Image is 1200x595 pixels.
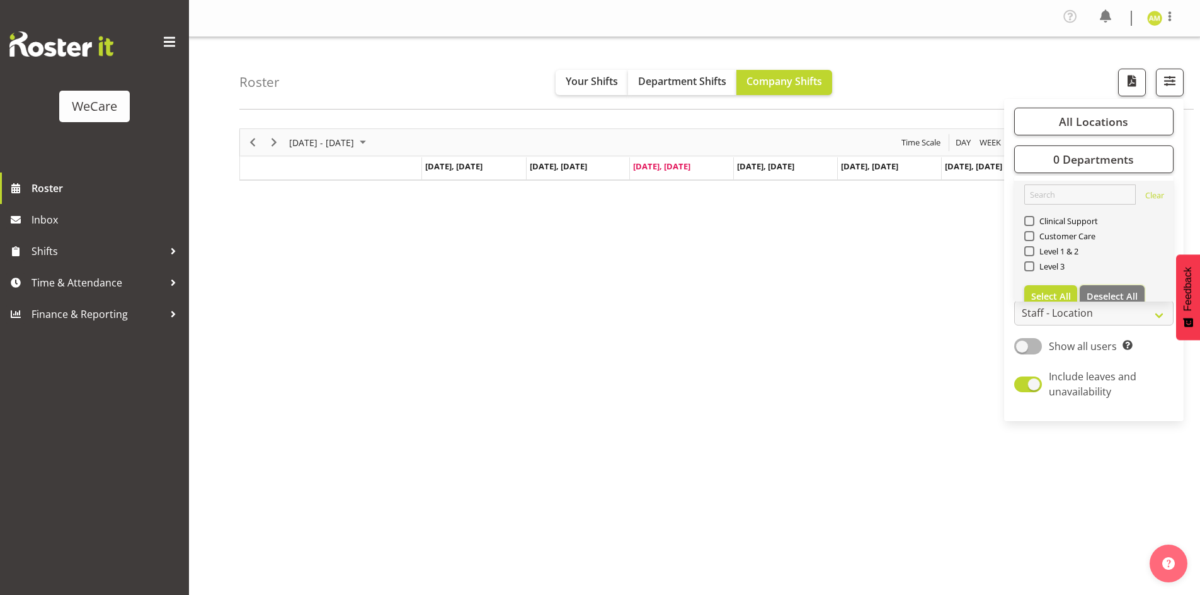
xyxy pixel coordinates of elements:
span: [DATE], [DATE] [945,161,1002,172]
span: Show all users [1049,339,1117,353]
span: [DATE], [DATE] [633,161,690,172]
button: Department Shifts [628,70,736,95]
button: Download a PDF of the roster according to the set date range. [1118,69,1146,96]
button: Company Shifts [736,70,832,95]
span: Department Shifts [638,74,726,88]
button: Your Shifts [556,70,628,95]
button: Timeline Week [978,135,1003,150]
span: [DATE], [DATE] [530,161,587,172]
button: Next [266,135,283,150]
span: Customer Care [1034,231,1096,241]
span: Time Scale [900,135,942,150]
button: All Locations [1014,108,1174,135]
span: Shifts [31,242,164,261]
button: August 25 - 31, 2025 [287,135,372,150]
button: Filter Shifts [1156,69,1184,96]
span: Clinical Support [1034,216,1099,226]
span: [DATE], [DATE] [425,161,483,172]
span: Inbox [31,210,183,229]
span: Include leaves and unavailability [1049,370,1136,399]
button: 0 Departments [1014,145,1174,173]
span: 0 Departments [1053,152,1134,167]
span: Roster [31,179,183,198]
button: Timeline Day [954,135,973,150]
img: help-xxl-2.png [1162,557,1175,570]
button: Previous [244,135,261,150]
span: Week [978,135,1002,150]
span: [DATE] - [DATE] [288,135,355,150]
span: Select All [1031,290,1071,302]
h4: Roster [239,75,280,89]
button: Feedback - Show survey [1176,254,1200,340]
span: Time & Attendance [31,273,164,292]
span: Your Shifts [566,74,618,88]
input: Search [1024,184,1136,205]
button: Select All [1024,285,1078,308]
div: WeCare [72,97,117,116]
span: Finance & Reporting [31,305,164,324]
span: Deselect All [1087,290,1138,302]
span: All Locations [1059,114,1128,129]
div: Next [263,129,285,156]
div: Previous [242,129,263,156]
span: [DATE], [DATE] [841,161,898,172]
button: Deselect All [1080,285,1145,308]
button: Time Scale [900,135,943,150]
span: Level 1 & 2 [1034,246,1079,256]
span: Feedback [1182,267,1194,311]
span: [DATE], [DATE] [737,161,794,172]
div: Timeline Week of August 27, 2025 [239,128,1150,181]
a: Clear [1145,190,1164,205]
span: Level 3 [1034,261,1065,271]
span: Day [954,135,972,150]
span: Company Shifts [746,74,822,88]
img: Rosterit website logo [9,31,113,57]
img: antonia-mao10998.jpg [1147,11,1162,26]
